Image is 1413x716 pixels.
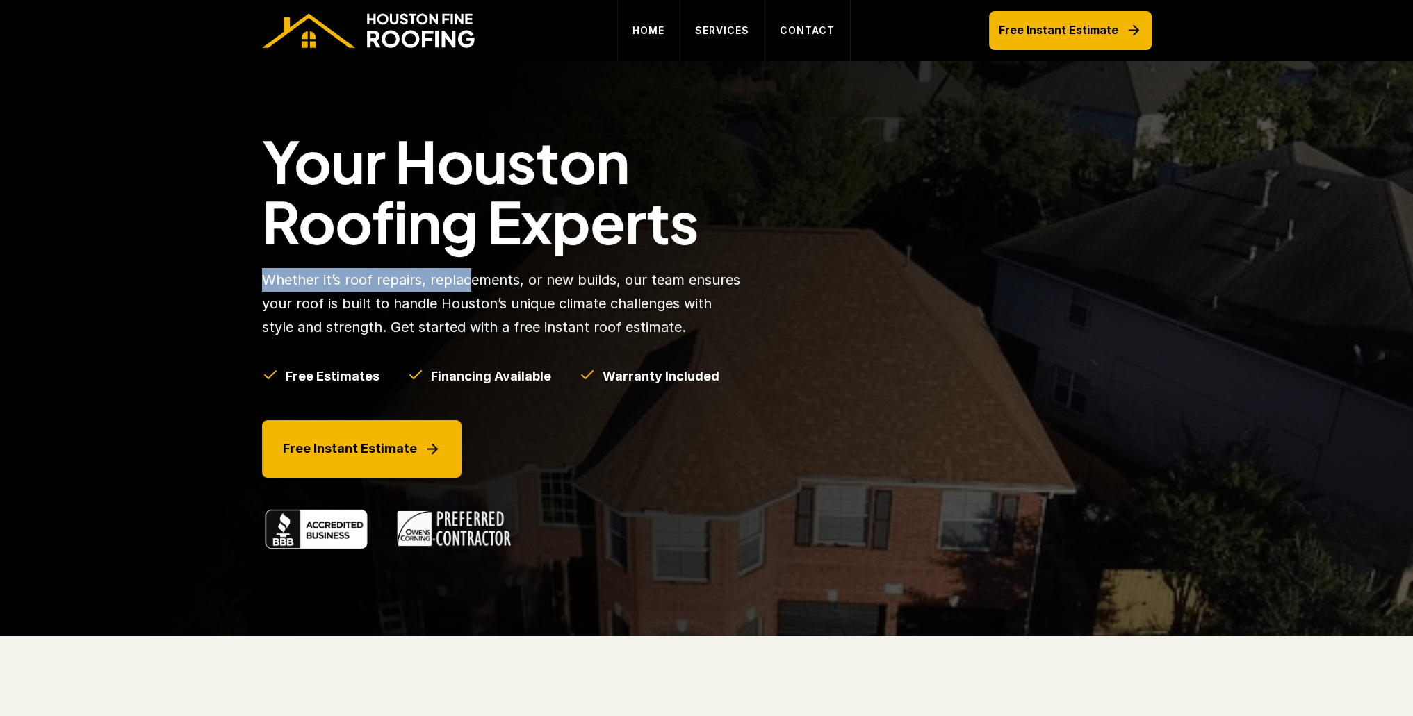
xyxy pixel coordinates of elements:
a: Free Instant Estimate [262,420,462,478]
p: CONTACT [780,22,835,39]
p: Free Instant Estimate [999,21,1118,40]
p: Whether it’s roof repairs, replacements, or new builds, our team ensures your roof is built to ha... [262,268,744,339]
h1: Your Houston Roofing Experts [262,131,822,251]
h5: Free Estimates [286,367,379,385]
a: Free Instant Estimate [989,11,1152,49]
p: SERVICES [695,22,749,39]
h5: Warranty Included [603,367,719,385]
p: Free Instant Estimate [283,438,417,460]
h5: Financing Available [431,367,551,385]
p: HOME [632,22,664,39]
